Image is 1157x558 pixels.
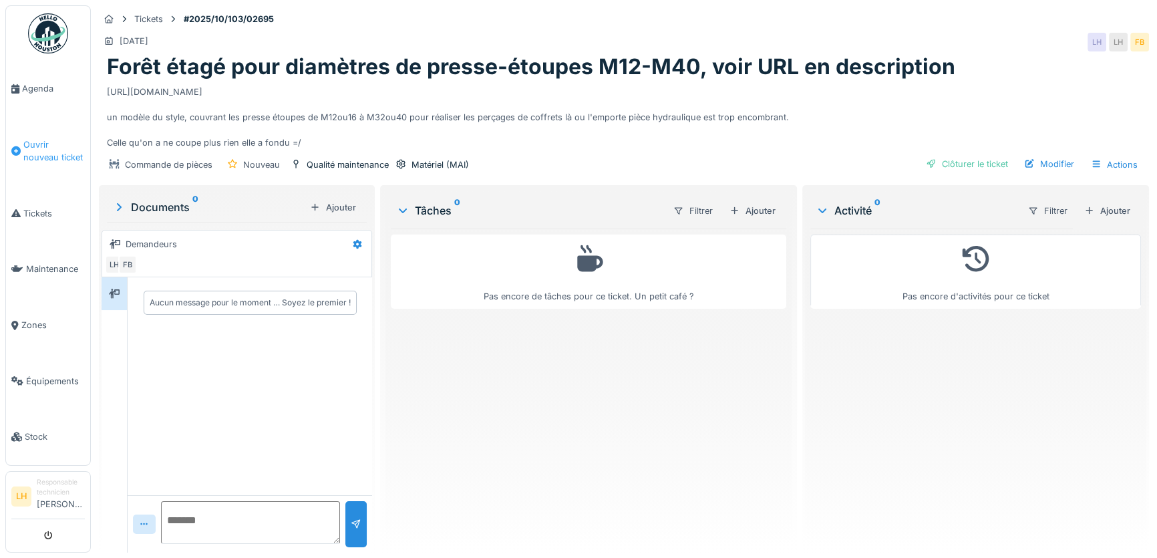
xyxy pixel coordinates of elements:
[150,297,351,309] div: Aucun message pour le moment … Soyez le premier !
[6,241,90,297] a: Maintenance
[112,199,305,215] div: Documents
[1019,155,1080,173] div: Modifier
[307,158,389,171] div: Qualité maintenance
[1088,33,1106,51] div: LH
[11,486,31,507] li: LH
[134,13,163,25] div: Tickets
[11,477,85,519] a: LH Responsable technicien[PERSON_NAME]
[6,117,90,186] a: Ouvrir nouveau ticket
[1085,155,1144,174] div: Actions
[107,80,1141,150] div: [URL][DOMAIN_NAME] un modèle du style, couvrant les presse étoupes de M12ou16 à M32ou40 pour réal...
[118,255,137,274] div: FB
[454,202,460,219] sup: 0
[23,138,85,164] span: Ouvrir nouveau ticket
[105,255,124,274] div: LH
[1130,33,1149,51] div: FB
[22,82,85,95] span: Agenda
[28,13,68,53] img: Badge_color-CXgf-gQk.svg
[23,207,85,220] span: Tickets
[396,202,662,219] div: Tâches
[6,354,90,410] a: Équipements
[37,477,85,498] div: Responsable technicien
[6,186,90,242] a: Tickets
[120,35,148,47] div: [DATE]
[21,319,85,331] span: Zones
[399,241,778,303] div: Pas encore de tâches pour ce ticket. Un petit café ?
[26,375,85,388] span: Équipements
[178,13,279,25] strong: #2025/10/103/02695
[6,61,90,117] a: Agenda
[724,202,781,220] div: Ajouter
[192,199,198,215] sup: 0
[667,201,719,221] div: Filtrer
[6,297,90,354] a: Zones
[126,238,177,251] div: Demandeurs
[921,155,1013,173] div: Clôturer le ticket
[1022,201,1073,221] div: Filtrer
[305,198,361,217] div: Ajouter
[125,158,212,171] div: Commande de pièces
[107,54,955,80] h1: Forêt étagé pour diamètres de presse-étoupes M12-M40, voir URL en description
[37,477,85,516] li: [PERSON_NAME]
[243,158,280,171] div: Nouveau
[819,241,1132,303] div: Pas encore d'activités pour ce ticket
[1109,33,1128,51] div: LH
[6,409,90,465] a: Stock
[816,202,1017,219] div: Activité
[874,202,880,219] sup: 0
[25,430,85,443] span: Stock
[1079,202,1136,220] div: Ajouter
[411,158,469,171] div: Matériel (MAI)
[26,263,85,275] span: Maintenance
